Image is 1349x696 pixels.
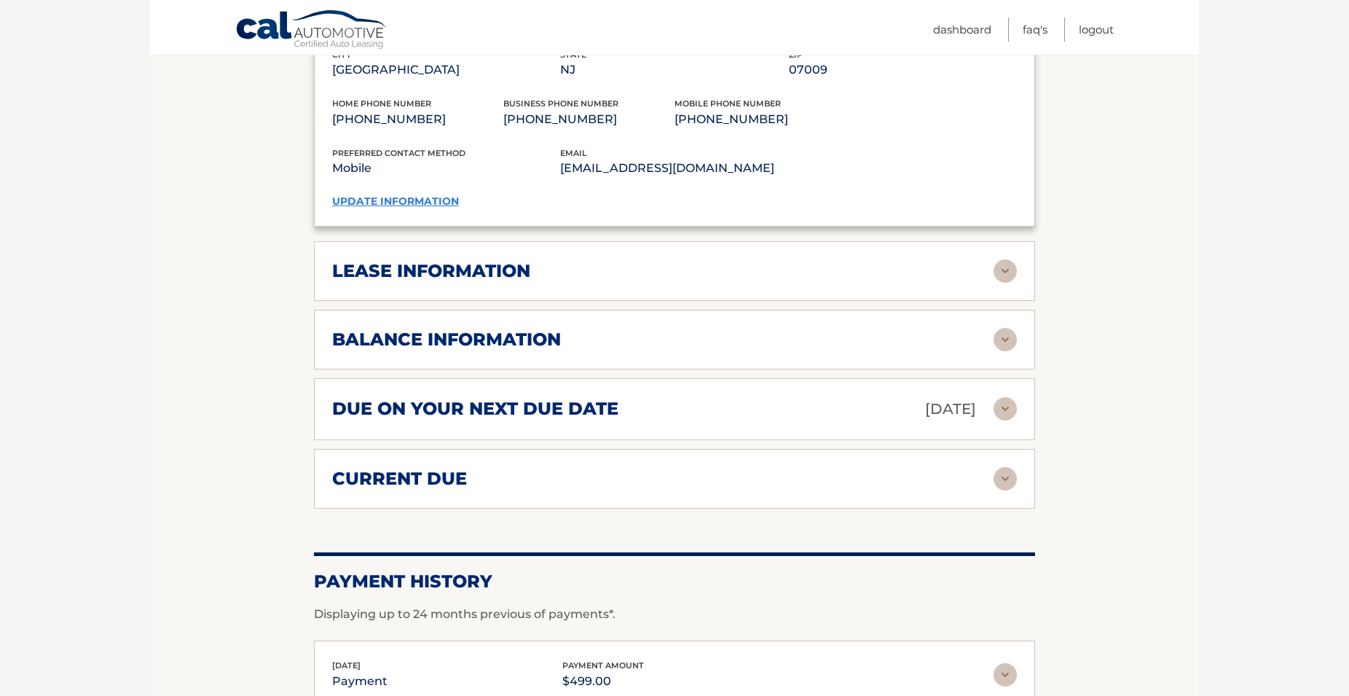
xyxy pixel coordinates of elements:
[1079,17,1114,42] a: Logout
[332,260,530,282] h2: lease information
[560,60,788,80] p: NJ
[332,468,467,490] h2: current due
[789,60,1017,80] p: 07009
[674,98,781,109] span: mobile phone number
[994,467,1017,490] img: accordion-rest.svg
[332,660,361,670] span: [DATE]
[314,571,1035,593] h2: Payment History
[332,195,459,208] a: update information
[332,109,503,130] p: [PHONE_NUMBER]
[235,9,388,52] a: Cal Automotive
[332,329,561,351] h2: balance information
[332,98,431,109] span: home phone number
[560,158,788,179] p: [EMAIL_ADDRESS][DOMAIN_NAME]
[332,158,560,179] p: Mobile
[562,671,644,692] p: $499.00
[332,398,618,420] h2: due on your next due date
[994,397,1017,421] img: accordion-rest.svg
[332,148,465,158] span: preferred contact method
[332,60,560,80] p: [GEOGRAPHIC_DATA]
[560,148,587,158] span: email
[1023,17,1047,42] a: FAQ's
[503,98,618,109] span: business phone number
[925,396,976,422] p: [DATE]
[562,660,644,670] span: payment amount
[994,259,1017,283] img: accordion-rest.svg
[332,671,388,692] p: payment
[933,17,991,42] a: Dashboard
[994,663,1017,687] img: accordion-rest.svg
[674,109,846,130] p: [PHONE_NUMBER]
[314,606,1035,623] p: Displaying up to 24 months previous of payments*.
[994,328,1017,351] img: accordion-rest.svg
[503,109,674,130] p: [PHONE_NUMBER]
